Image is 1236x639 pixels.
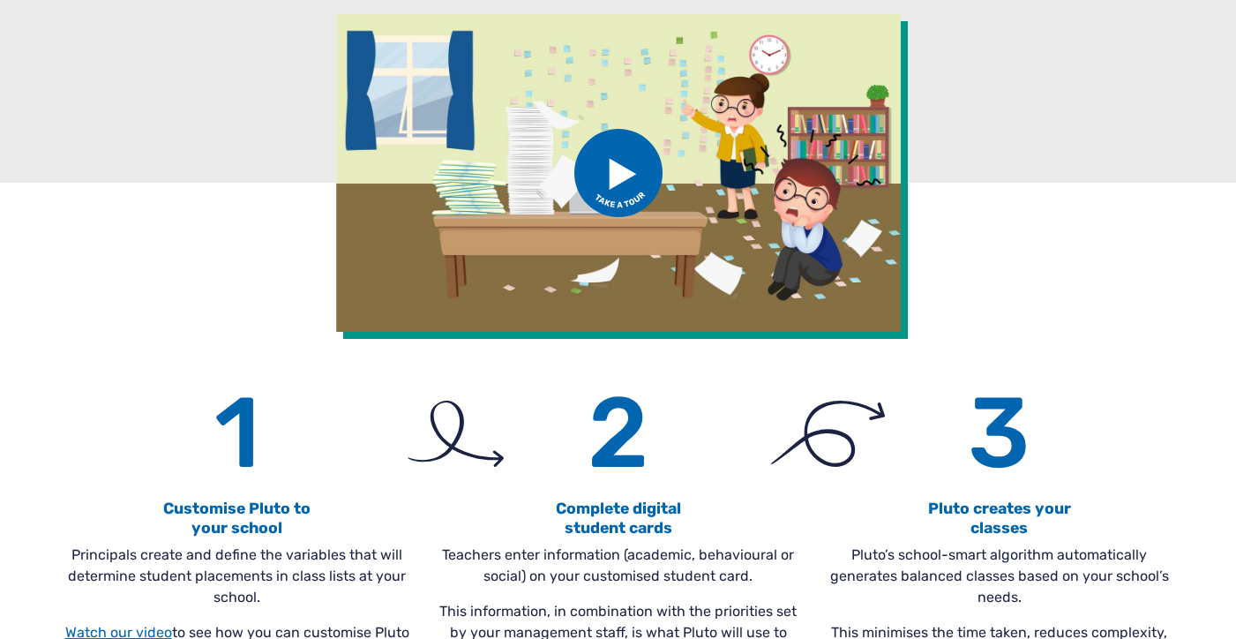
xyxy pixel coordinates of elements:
[771,401,885,467] img: arrow_2.svg
[438,374,798,492] h6: 2
[820,545,1180,608] p: Pluto’s school-smart algorithm automatically generates balanced classes based on your school’s ne...
[820,500,1180,537] h4: Pluto creates your classes
[438,500,798,537] h4: Complete digital student cards
[57,374,417,492] h6: 1
[820,374,1180,492] h6: 3
[57,500,417,537] h4: Customise Pluto to your school
[408,401,503,467] img: arrow_1.svg
[438,545,798,587] p: Teachers enter information (academic, behavioural or social) on your customised student card.
[57,545,417,608] p: Principals create and define the variables that will determine student placements in class lists ...
[336,14,901,332] img: Video of how Pluto works
[574,129,663,217] img: btn_take_tour.svg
